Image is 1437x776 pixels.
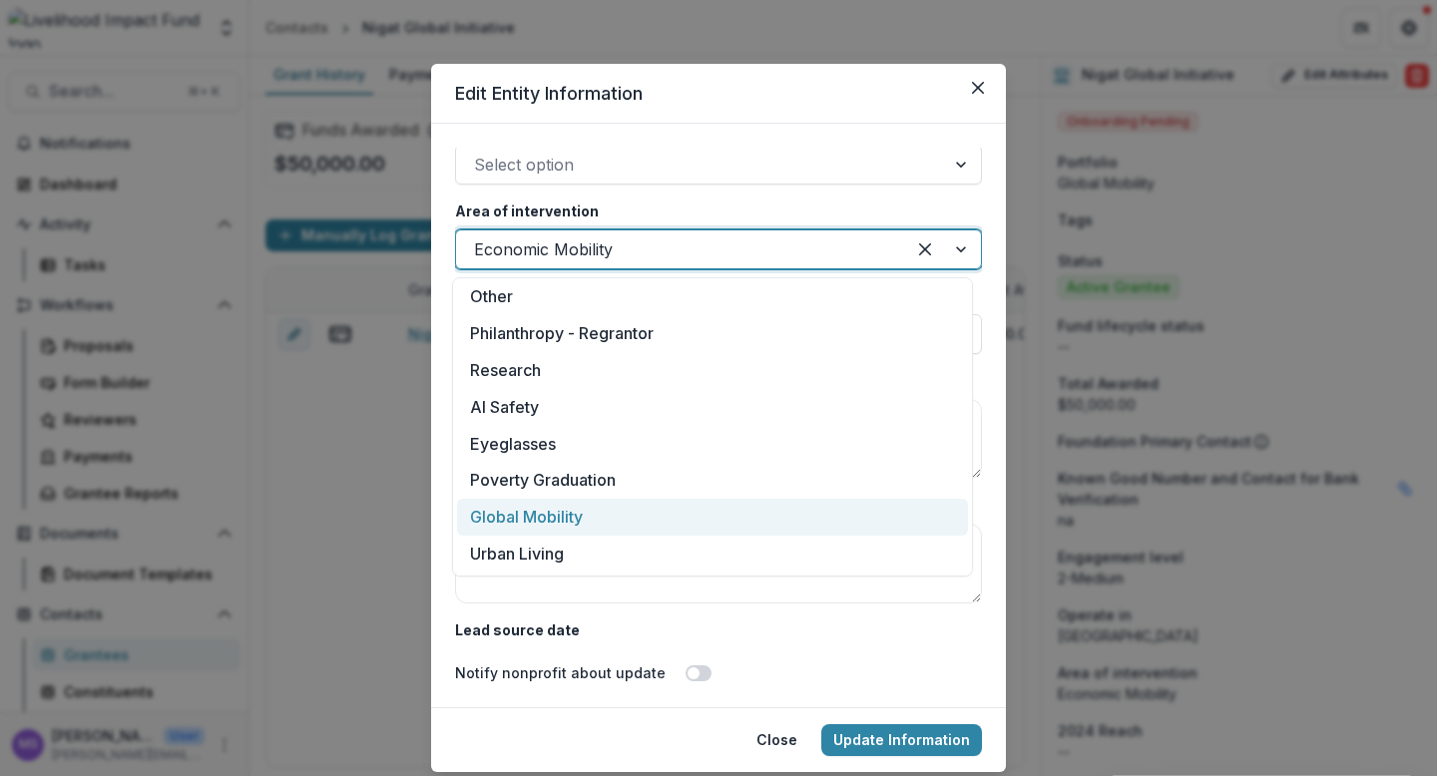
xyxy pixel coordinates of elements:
div: Research [457,352,968,389]
div: Philanthropy - Regrantor [457,315,968,352]
label: Notify nonprofit about update [455,662,666,683]
div: Clear selected options [909,233,941,265]
button: Close [744,724,809,756]
div: Urban Living [457,536,968,573]
div: Poverty Graduation [457,462,968,499]
button: Update Information [821,724,982,756]
label: Area of intervention [455,200,970,221]
header: Edit Entity Information [431,64,1006,124]
div: AI Safety [457,388,968,425]
div: Other [457,278,968,315]
div: Eyeglasses [457,425,968,462]
label: Lead source date [455,619,970,640]
div: Global Mobility [457,499,968,536]
button: Close [962,72,994,104]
